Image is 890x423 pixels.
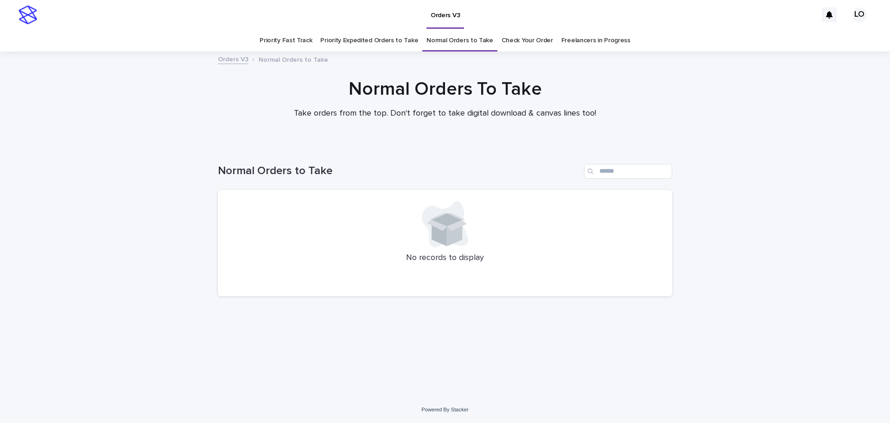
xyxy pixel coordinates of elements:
[260,30,312,52] a: Priority Fast Track
[259,54,328,64] p: Normal Orders to Take
[229,253,661,263] p: No records to display
[502,30,553,52] a: Check Your Order
[218,78,672,100] h1: Normal Orders To Take
[218,164,580,178] h1: Normal Orders to Take
[426,30,493,52] a: Normal Orders to Take
[19,6,37,24] img: stacker-logo-s-only.png
[218,53,248,64] a: Orders V3
[584,164,672,179] input: Search
[421,407,468,412] a: Powered By Stacker
[561,30,630,52] a: Freelancers in Progress
[260,109,630,119] p: Take orders from the top. Don't forget to take digital download & canvas lines too!
[320,30,418,52] a: Priority Expedited Orders to Take
[852,7,867,22] div: LO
